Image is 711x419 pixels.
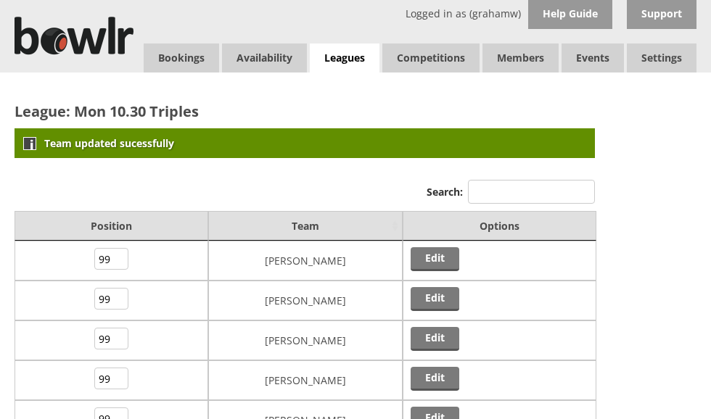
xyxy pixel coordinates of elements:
td: [PERSON_NAME] [208,281,402,320]
input: Search: [468,180,595,204]
span: Members [482,43,559,72]
td: Position [15,211,208,241]
a: Availability [222,43,307,72]
td: [PERSON_NAME] [208,320,402,360]
h2: League: Mon 10.30 Triples [15,101,595,121]
td: [PERSON_NAME] [208,241,402,281]
td: Options [403,211,596,241]
span: Settings [627,43,696,72]
a: Edit [411,247,459,271]
label: Search: [427,185,595,199]
td: Team: activate to sort column ascending [208,211,402,241]
a: Edit [411,327,459,351]
a: Leagues [310,43,379,73]
div: Team updated sucessfully [15,128,595,158]
a: Competitions [382,43,480,72]
td: [PERSON_NAME] [208,360,402,400]
a: Edit [411,287,459,311]
a: Events [562,43,624,72]
a: Edit [411,367,459,391]
a: Bookings [144,43,219,72]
